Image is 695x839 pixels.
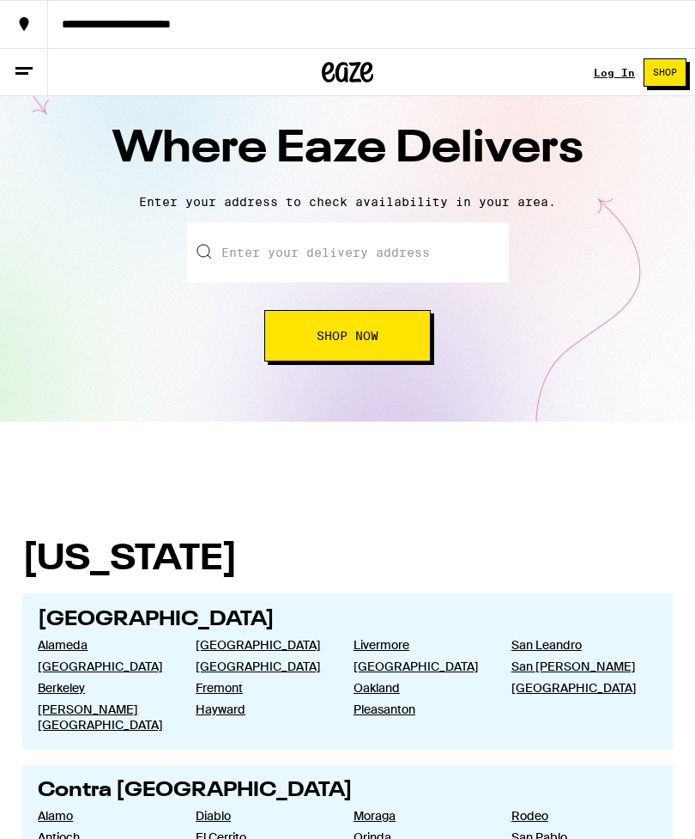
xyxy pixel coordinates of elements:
span: Shop [653,68,677,77]
a: [GEOGRAPHIC_DATA] [511,680,641,696]
a: Livermore [354,637,483,653]
a: Shop [635,58,695,87]
button: Shop Now [264,310,431,362]
h2: Contra [GEOGRAPHIC_DATA] [38,781,656,801]
a: Pleasanton [354,702,483,717]
a: [GEOGRAPHIC_DATA] [354,659,483,674]
a: Alamo [38,808,167,824]
a: Fremont [196,680,325,696]
a: San Leandro [511,637,641,653]
a: Diablo [196,808,325,824]
a: Oakland [354,680,483,696]
a: [GEOGRAPHIC_DATA] [196,637,325,653]
a: Alameda [38,637,167,653]
span: Hi. Need any help? [10,12,124,26]
a: [GEOGRAPHIC_DATA] [38,659,167,674]
h1: [US_STATE] [22,542,674,578]
a: San [PERSON_NAME] [511,659,641,674]
p: Enter your address to check availability in your area. [17,195,678,209]
input: Enter your delivery address [187,222,509,283]
a: Log In [594,67,635,78]
a: Moraga [354,808,483,824]
a: [GEOGRAPHIC_DATA] [196,659,325,674]
a: Hayward [196,702,325,717]
h2: [GEOGRAPHIC_DATA] [38,610,656,630]
button: Shop [644,58,686,87]
span: Shop Now [317,330,378,342]
a: Rodeo [511,808,641,824]
h1: Where Eaze Delivers [47,119,648,181]
a: Berkeley [38,680,167,696]
a: [PERSON_NAME][GEOGRAPHIC_DATA] [38,702,167,733]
